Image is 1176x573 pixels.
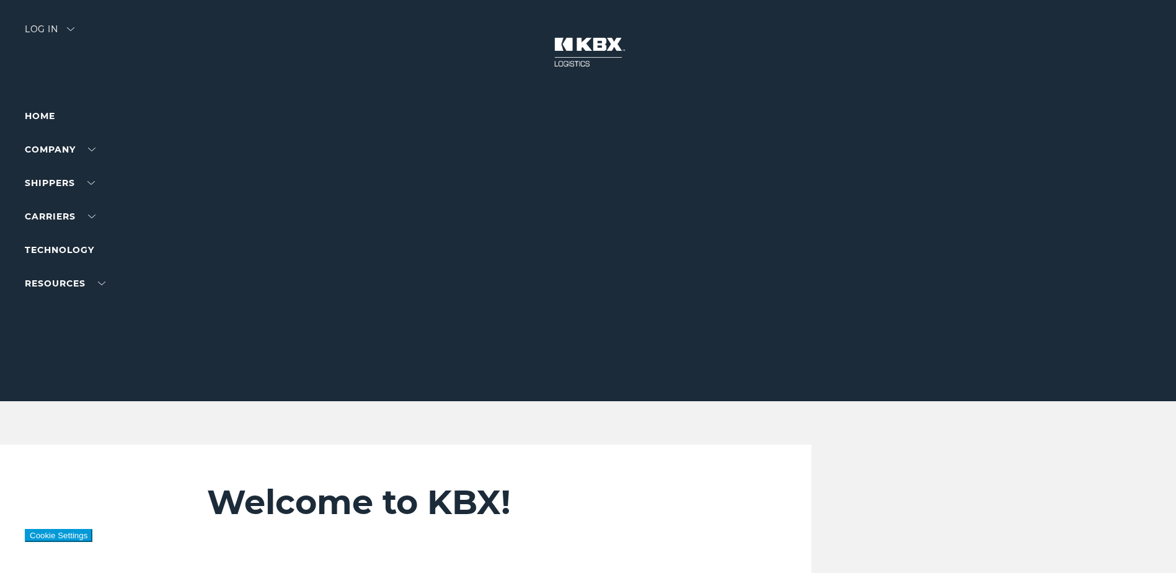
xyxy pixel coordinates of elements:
[25,278,105,289] a: RESOURCES
[207,482,736,523] h2: Welcome to KBX!
[25,110,55,122] a: Home
[67,27,74,31] img: arrow
[25,177,95,189] a: SHIPPERS
[25,211,95,222] a: Carriers
[25,144,95,155] a: Company
[542,25,635,79] img: kbx logo
[25,529,92,542] button: Cookie Settings
[25,244,94,255] a: Technology
[25,25,74,43] div: Log in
